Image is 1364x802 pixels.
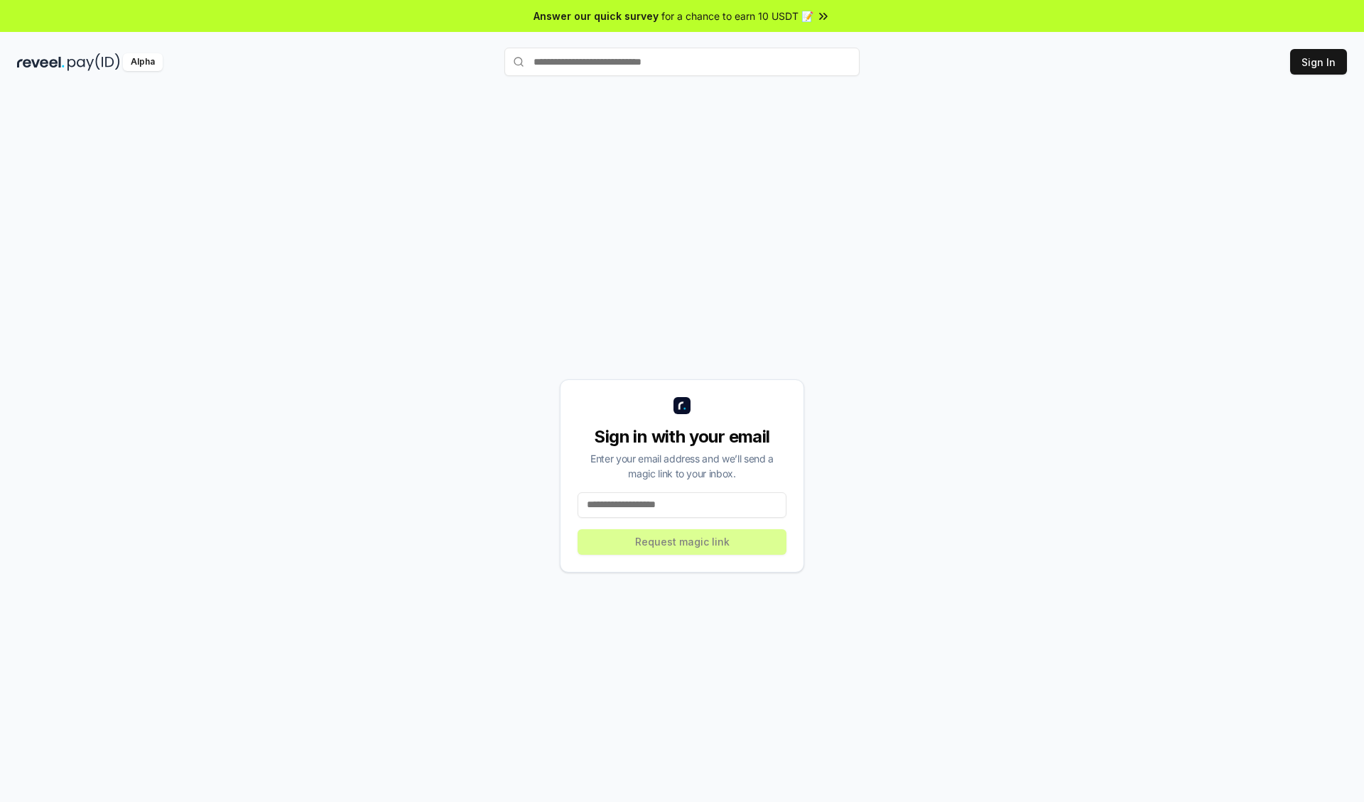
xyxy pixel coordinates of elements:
button: Sign In [1290,49,1347,75]
div: Enter your email address and we’ll send a magic link to your inbox. [578,451,786,481]
span: for a chance to earn 10 USDT 📝 [661,9,813,23]
div: Sign in with your email [578,426,786,448]
div: Alpha [123,53,163,71]
img: reveel_dark [17,53,65,71]
img: pay_id [67,53,120,71]
img: logo_small [673,397,691,414]
span: Answer our quick survey [534,9,659,23]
